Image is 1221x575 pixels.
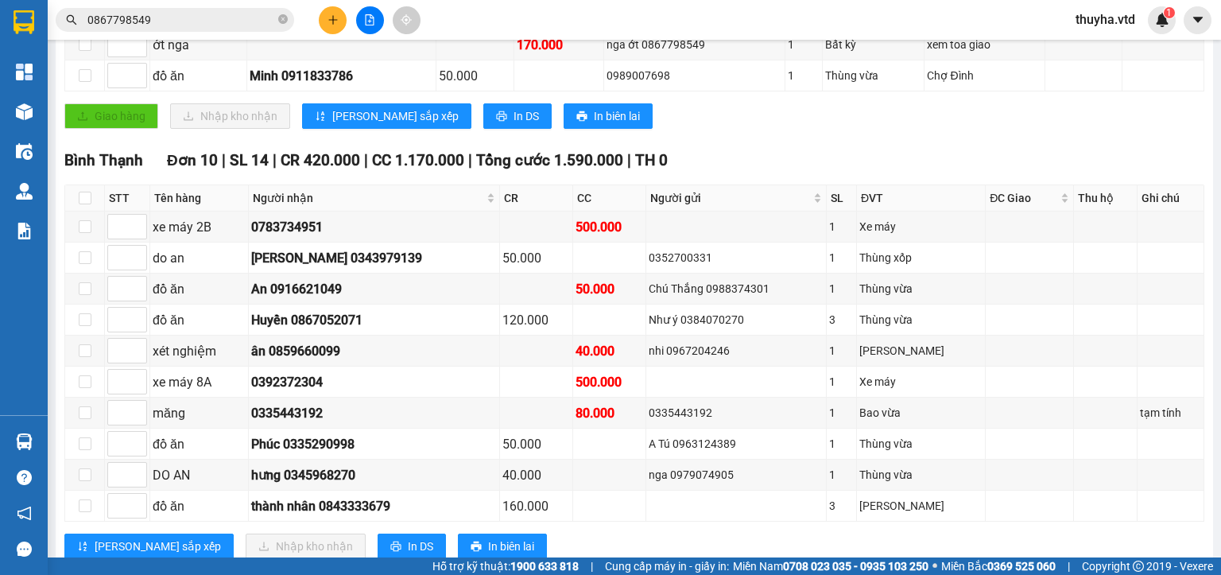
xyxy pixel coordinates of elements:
button: printerIn biên lai [564,103,653,129]
img: icon-new-feature [1155,13,1169,27]
span: | [273,151,277,169]
strong: 1900 633 818 [510,560,579,573]
div: 170.000 [517,35,601,55]
div: Thùng vừa [859,311,983,328]
div: 0335443192 [251,403,497,423]
div: 500.000 [576,372,643,392]
div: Thùng vừa [859,466,983,484]
button: downloadNhập kho nhận [170,103,290,129]
span: sort-ascending [77,541,88,554]
span: ⚪️ [932,563,937,569]
img: solution-icon [16,223,33,239]
div: Thùng vừa [859,280,983,297]
div: 40.000 [576,341,643,361]
span: plus [328,14,339,25]
button: aim [393,6,421,34]
span: Miền Nam [733,558,928,575]
div: 3 [829,311,854,328]
div: xét nghiệm [153,341,246,361]
th: CR [500,185,573,212]
span: notification [17,506,32,521]
div: Thùng vừa [825,67,922,84]
div: Thùng xốp [859,249,983,266]
button: sort-ascending[PERSON_NAME] sắp xếp [64,534,234,559]
div: DO AN [153,465,246,485]
th: Tên hàng [150,185,249,212]
div: 500.000 [576,217,643,237]
div: 1 [829,373,854,390]
span: | [468,151,472,169]
div: Chợ Đình [927,67,1041,84]
button: sort-ascending[PERSON_NAME] sắp xếp [302,103,471,129]
img: warehouse-icon [16,103,33,120]
span: file-add [364,14,375,25]
div: 1 [829,218,854,235]
span: | [1068,558,1070,575]
div: đồ ăn [153,310,246,330]
span: CR 420.000 [281,151,360,169]
div: 0392372304 [251,372,497,392]
button: downloadNhập kho nhận [246,534,366,559]
div: Minh 0911833786 [250,66,433,86]
span: In biên lai [594,107,640,125]
button: file-add [356,6,384,34]
button: printerIn biên lai [458,534,547,559]
img: warehouse-icon [16,433,33,450]
span: search [66,14,77,25]
div: [PERSON_NAME] 0343979139 [251,248,497,268]
span: CC 1.170.000 [372,151,464,169]
div: măng [153,403,246,423]
span: Tổng cước 1.590.000 [476,151,623,169]
div: 50.000 [502,434,570,454]
div: Xe máy [859,373,983,390]
div: ớt nga [153,35,244,55]
span: 1 [1166,7,1172,18]
div: Huyền 0867052071 [251,310,497,330]
div: Xe máy [859,218,983,235]
div: 1 [829,466,854,484]
span: copyright [1133,561,1144,572]
th: Ghi chú [1138,185,1204,212]
div: 50.000 [502,248,570,268]
button: printerIn DS [483,103,552,129]
span: In DS [408,538,433,555]
div: đồ ăn [153,434,246,454]
span: printer [471,541,482,554]
img: dashboard-icon [16,64,33,80]
img: warehouse-icon [16,143,33,160]
span: Đơn 10 [167,151,218,169]
div: 120.000 [502,310,570,330]
div: 160.000 [502,496,570,516]
div: 40.000 [502,465,570,485]
span: ĐC Giao [990,189,1057,207]
span: printer [390,541,401,554]
div: A Tú 0963124389 [649,435,823,453]
div: 1 [829,249,854,266]
th: Thu hộ [1074,185,1138,212]
div: 3 [829,497,854,515]
div: Chú Thắng 0988374301 [649,280,823,297]
img: warehouse-icon [16,183,33,200]
span: Hỗ trợ kỹ thuật: [432,558,579,575]
div: nga ớt 0867798549 [607,36,782,53]
span: thuyha.vtd [1063,10,1148,29]
div: Thùng vừa [859,435,983,453]
span: SL 14 [230,151,269,169]
div: [PERSON_NAME] [859,497,983,515]
div: Phúc 0335290998 [251,434,497,454]
button: plus [319,6,347,34]
div: 50.000 [439,66,510,86]
div: 1 [829,342,854,359]
sup: 1 [1164,7,1175,18]
strong: 0369 525 060 [987,560,1056,573]
div: đồ ăn [153,279,246,299]
span: In biên lai [488,538,534,555]
div: 0335443192 [649,404,823,422]
div: 80.000 [576,403,643,423]
div: 1 [829,404,854,422]
div: đồ ăn [153,66,244,86]
div: do an [153,248,246,268]
div: xe máy 2B [153,217,246,237]
span: TH 0 [635,151,668,169]
span: In DS [514,107,539,125]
